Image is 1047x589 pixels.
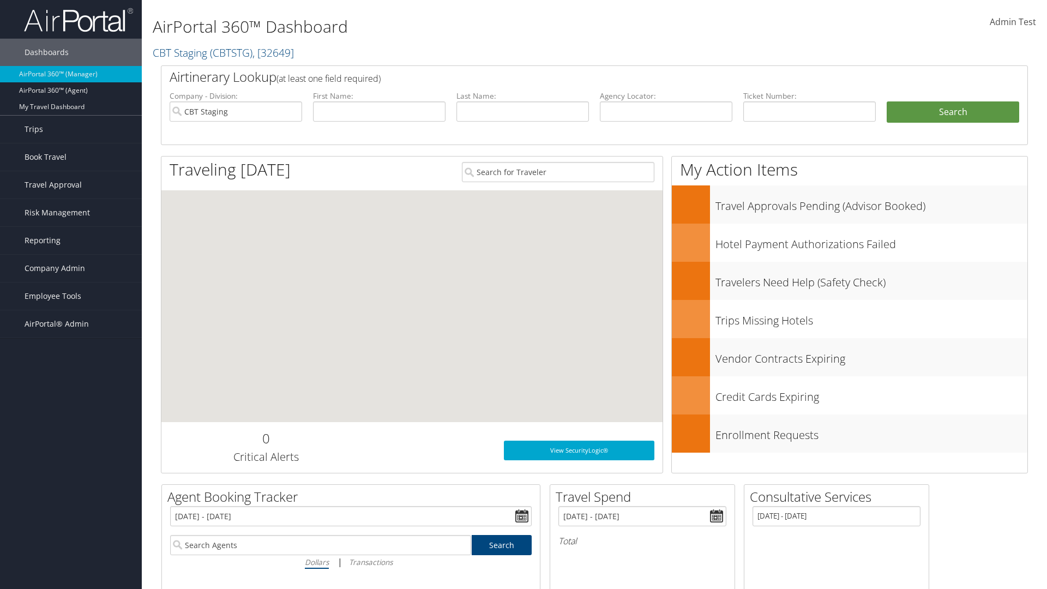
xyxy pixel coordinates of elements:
[25,310,89,338] span: AirPortal® Admin
[349,557,393,567] i: Transactions
[504,441,654,460] a: View SecurityLogic®
[672,338,1027,376] a: Vendor Contracts Expiring
[313,91,446,101] label: First Name:
[170,449,362,465] h3: Critical Alerts
[25,116,43,143] span: Trips
[672,414,1027,453] a: Enrollment Requests
[715,308,1027,328] h3: Trips Missing Hotels
[153,15,742,38] h1: AirPortal 360™ Dashboard
[600,91,732,101] label: Agency Locator:
[750,488,929,506] h2: Consultative Services
[25,171,82,199] span: Travel Approval
[990,5,1036,39] a: Admin Test
[715,346,1027,366] h3: Vendor Contracts Expiring
[472,535,532,555] a: Search
[715,422,1027,443] h3: Enrollment Requests
[990,16,1036,28] span: Admin Test
[25,283,81,310] span: Employee Tools
[558,535,726,547] h6: Total
[276,73,381,85] span: (at least one field required)
[170,158,291,181] h1: Traveling [DATE]
[25,255,85,282] span: Company Admin
[25,227,61,254] span: Reporting
[672,300,1027,338] a: Trips Missing Hotels
[305,557,329,567] i: Dollars
[715,193,1027,214] h3: Travel Approvals Pending (Advisor Booked)
[462,162,654,182] input: Search for Traveler
[170,535,471,555] input: Search Agents
[153,45,294,60] a: CBT Staging
[672,376,1027,414] a: Credit Cards Expiring
[25,143,67,171] span: Book Travel
[672,224,1027,262] a: Hotel Payment Authorizations Failed
[743,91,876,101] label: Ticket Number:
[672,158,1027,181] h1: My Action Items
[715,231,1027,252] h3: Hotel Payment Authorizations Failed
[672,262,1027,300] a: Travelers Need Help (Safety Check)
[170,68,947,86] h2: Airtinerary Lookup
[170,429,362,448] h2: 0
[170,91,302,101] label: Company - Division:
[25,39,69,66] span: Dashboards
[252,45,294,60] span: , [ 32649 ]
[715,269,1027,290] h3: Travelers Need Help (Safety Check)
[715,384,1027,405] h3: Credit Cards Expiring
[556,488,735,506] h2: Travel Spend
[167,488,540,506] h2: Agent Booking Tracker
[24,7,133,33] img: airportal-logo.png
[25,199,90,226] span: Risk Management
[887,101,1019,123] button: Search
[170,555,532,569] div: |
[456,91,589,101] label: Last Name:
[672,185,1027,224] a: Travel Approvals Pending (Advisor Booked)
[210,45,252,60] span: ( CBTSTG )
